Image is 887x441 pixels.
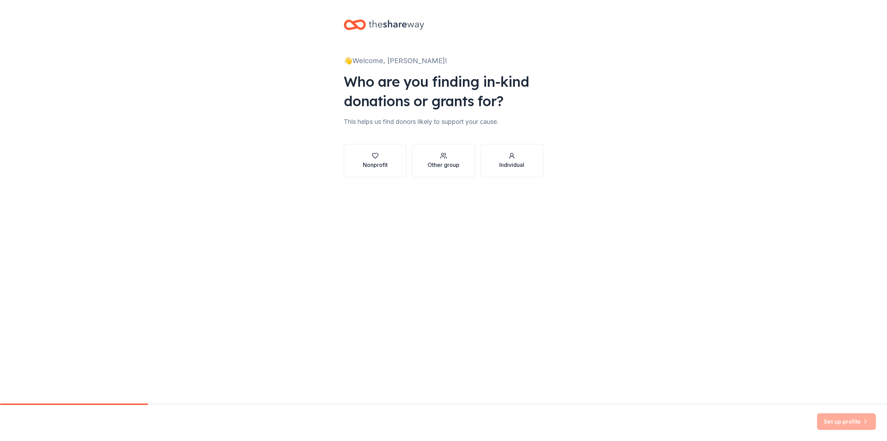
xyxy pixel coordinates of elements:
[344,144,406,177] button: Nonprofit
[412,144,475,177] button: Other group
[499,161,524,169] div: Individual
[344,72,543,111] div: Who are you finding in-kind donations or grants for?
[344,116,543,127] div: This helps us find donors likely to support your cause.
[363,161,388,169] div: Nonprofit
[344,55,543,66] div: 👋 Welcome, [PERSON_NAME]!
[428,161,459,169] div: Other group
[481,144,543,177] button: Individual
